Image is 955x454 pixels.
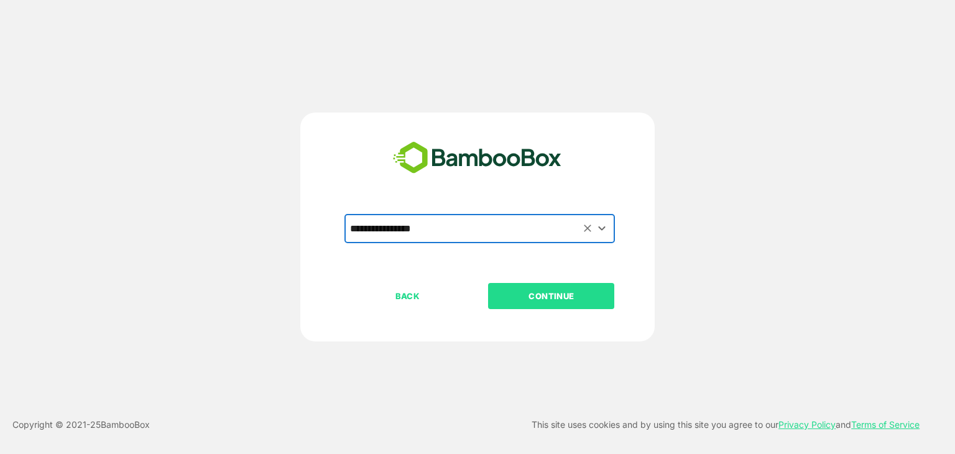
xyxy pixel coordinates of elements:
[386,137,568,178] img: bamboobox
[532,417,920,432] p: This site uses cookies and by using this site you agree to our and
[778,419,836,430] a: Privacy Policy
[594,220,611,237] button: Open
[488,283,614,309] button: CONTINUE
[346,289,470,303] p: BACK
[12,417,150,432] p: Copyright © 2021- 25 BambooBox
[851,419,920,430] a: Terms of Service
[581,221,595,236] button: Clear
[344,283,471,309] button: BACK
[489,289,614,303] p: CONTINUE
